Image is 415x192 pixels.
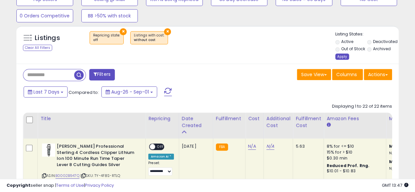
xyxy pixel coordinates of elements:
[85,182,114,188] a: Privacy Policy
[7,182,114,189] div: seller snap | |
[389,159,400,165] b: Max:
[33,89,59,95] span: Last 7 Days
[134,33,164,43] span: Listings with cost :
[89,69,115,80] button: Filters
[332,103,392,110] div: Displaying 1 to 22 of 22 items
[389,143,399,149] b: Min:
[326,143,381,149] div: 8% for <= $10
[57,143,136,169] b: [PERSON_NAME] Professional Sterling 4 Cordless Clipper Lithium Ion 100 Minute Run Time Taper Leve...
[24,86,68,97] button: Last 7 Days
[373,46,391,52] label: Archived
[326,149,381,155] div: 15% for > $10
[23,45,52,51] div: Clear All Filters
[248,143,256,150] a: N/A
[296,115,321,129] div: Fulfillment Cost
[182,143,208,149] div: [DATE]
[81,9,138,22] button: BB >50% with stock
[382,182,408,188] span: 2025-09-9 13:47 GMT
[332,69,363,80] button: Columns
[42,143,55,157] img: 31sBZY81oaL._SL40_.jpg
[297,69,331,80] button: Save View
[120,28,127,35] button: ×
[336,71,357,78] span: Columns
[40,115,143,122] div: Title
[326,122,330,128] small: Amazon Fees.
[80,173,120,178] span: | SKU: TY-4F8S-RTLQ
[341,39,353,44] label: Active
[216,115,242,122] div: Fulfillment
[266,115,290,129] div: Additional Cost
[335,53,349,60] div: Apply
[56,182,84,188] a: Terms of Use
[55,173,79,179] a: B00G2B947Q
[148,115,176,122] div: Repricing
[155,144,166,150] span: OFF
[134,38,164,42] div: without cost
[101,86,157,97] button: Aug-26 - Sep-01
[93,38,120,42] div: off
[326,115,383,122] div: Amazon Fees
[326,155,381,161] div: $0.30 min
[326,163,369,168] b: Reduced Prof. Rng.
[266,143,274,150] a: N/A
[341,46,365,52] label: Out of Stock
[16,9,73,22] button: 0 Orders Competitive
[69,89,99,96] span: Compared to:
[335,31,399,37] p: Listing States:
[216,143,228,151] small: FBA
[7,182,31,188] strong: Copyright
[148,161,174,176] div: Preset:
[248,115,261,122] div: Cost
[111,89,149,95] span: Aug-26 - Sep-01
[35,33,60,43] h5: Listings
[93,33,120,43] span: Repricing state :
[164,28,171,35] button: ×
[364,69,392,80] button: Actions
[326,168,381,174] div: $10.01 - $10.83
[148,154,174,160] div: Amazon AI *
[182,115,210,129] div: Date Created
[373,39,398,44] label: Deactivated
[296,143,319,149] div: 5.63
